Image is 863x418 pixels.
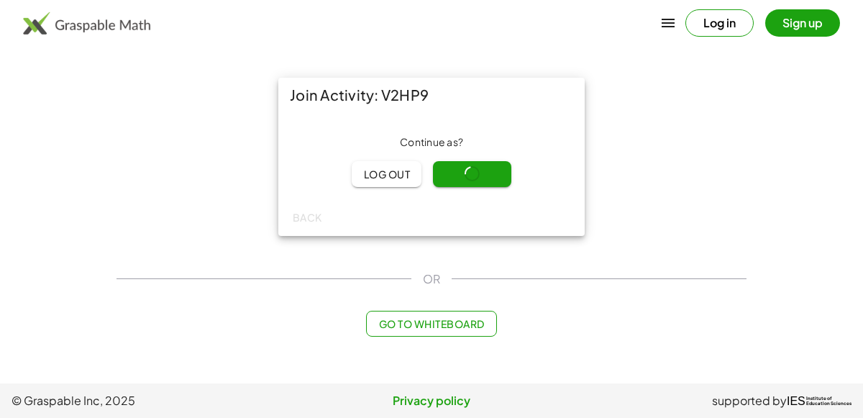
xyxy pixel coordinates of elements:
button: Log out [352,161,421,187]
span: Go to Whiteboard [378,317,484,330]
button: Log in [685,9,754,37]
div: Join Activity: V2HP9 [278,78,585,112]
span: © Graspable Inc, 2025 [12,392,291,409]
button: Sign up [765,9,840,37]
div: Continue as ? [290,135,573,150]
span: Log out [363,168,410,181]
span: Institute of Education Sciences [806,396,851,406]
span: IES [787,394,805,408]
span: supported by [712,392,787,409]
button: Go to Whiteboard [366,311,496,337]
span: OR [423,271,440,288]
a: Privacy policy [291,392,571,409]
a: IESInstitute ofEducation Sciences [787,392,851,409]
